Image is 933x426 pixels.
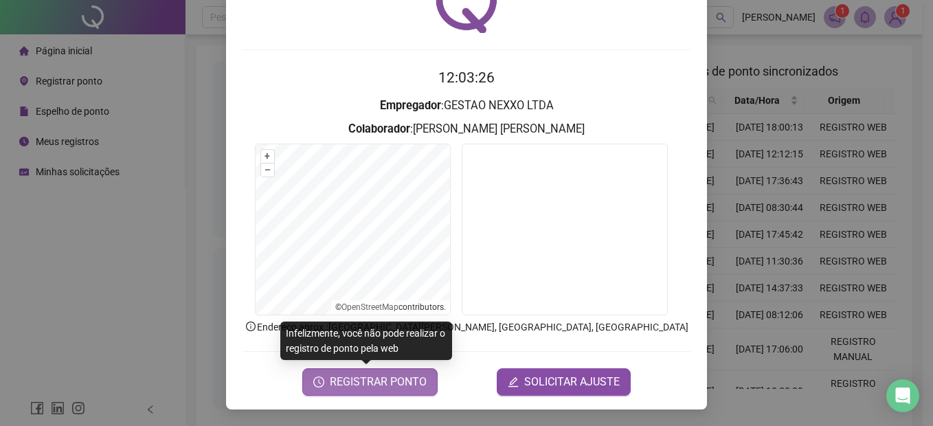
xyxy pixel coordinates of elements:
button: – [261,164,274,177]
span: REGISTRAR PONTO [330,374,427,390]
time: 12:03:26 [438,69,495,86]
h3: : [PERSON_NAME] [PERSON_NAME] [243,120,690,138]
span: info-circle [245,320,257,333]
span: edit [508,377,519,388]
a: OpenStreetMap [341,302,398,312]
button: + [261,150,274,163]
button: REGISTRAR PONTO [302,368,438,396]
button: editSOLICITAR AJUSTE [497,368,631,396]
h3: : GESTAO NEXXO LTDA [243,97,690,115]
span: SOLICITAR AJUSTE [524,374,620,390]
span: clock-circle [313,377,324,388]
p: Endereço aprox. : [GEOGRAPHIC_DATA][PERSON_NAME], [GEOGRAPHIC_DATA], [GEOGRAPHIC_DATA] [243,319,690,335]
div: Infelizmente, você não pode realizar o registro de ponto pela web [280,322,452,360]
strong: Empregador [380,99,441,112]
strong: Colaborador [348,122,410,135]
li: © contributors. [335,302,446,312]
div: Open Intercom Messenger [886,379,919,412]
